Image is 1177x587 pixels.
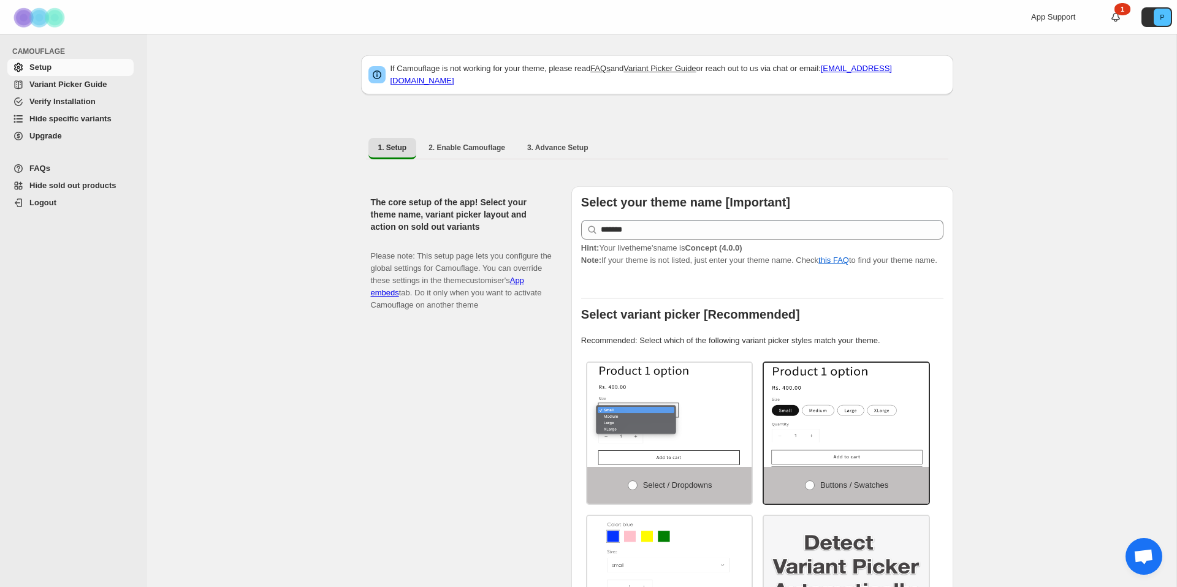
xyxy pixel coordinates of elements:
span: Setup [29,62,51,72]
span: Upgrade [29,131,62,140]
button: Avatar with initials P [1141,7,1172,27]
a: Hide specific variants [7,110,134,127]
img: Buttons / Swatches [764,363,929,467]
img: Camouflage [10,1,71,34]
a: FAQs [590,64,611,73]
a: this FAQ [818,256,849,265]
h2: The core setup of the app! Select your theme name, variant picker layout and action on sold out v... [371,196,552,233]
span: Hide specific variants [29,114,112,123]
a: Logout [7,194,134,211]
a: Variant Picker Guide [623,64,696,73]
b: Select variant picker [Recommended] [581,308,800,321]
p: If your theme is not listed, just enter your theme name. Check to find your theme name. [581,242,943,267]
span: Buttons / Swatches [820,480,888,490]
a: Verify Installation [7,93,134,110]
span: 3. Advance Setup [527,143,588,153]
span: Your live theme's name is [581,243,742,252]
div: 1 [1114,3,1130,15]
a: FAQs [7,160,134,177]
strong: Note: [581,256,601,265]
span: App Support [1031,12,1075,21]
strong: Concept (4.0.0) [685,243,742,252]
p: Please note: This setup page lets you configure the global settings for Camouflage. You can overr... [371,238,552,311]
span: Variant Picker Guide [29,80,107,89]
b: Select your theme name [Important] [581,195,790,209]
a: Setup [7,59,134,76]
a: Variant Picker Guide [7,76,134,93]
text: P [1160,13,1164,21]
span: 2. Enable Camouflage [429,143,505,153]
p: Recommended: Select which of the following variant picker styles match your theme. [581,335,943,347]
img: Select / Dropdowns [587,363,752,467]
a: Upgrade [7,127,134,145]
span: Logout [29,198,56,207]
span: CAMOUFLAGE [12,47,139,56]
span: Avatar with initials P [1154,9,1171,26]
span: Verify Installation [29,97,96,106]
span: 1. Setup [378,143,407,153]
span: FAQs [29,164,50,173]
p: If Camouflage is not working for your theme, please read and or reach out to us via chat or email: [390,62,946,87]
a: 1 [1110,11,1122,23]
span: Select / Dropdowns [643,480,712,490]
a: Open chat [1126,538,1162,575]
span: Hide sold out products [29,181,116,190]
strong: Hint: [581,243,600,252]
a: Hide sold out products [7,177,134,194]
